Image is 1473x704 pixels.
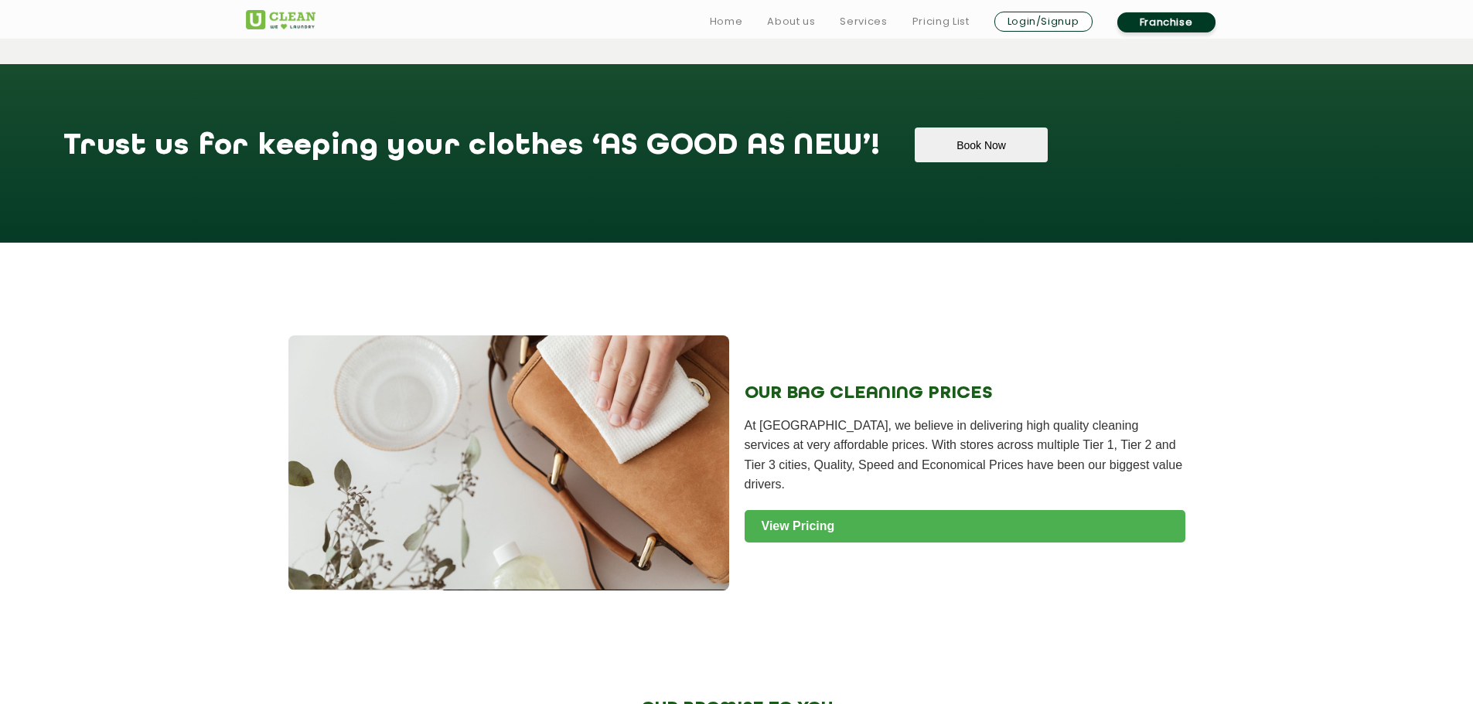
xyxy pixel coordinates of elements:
[767,12,815,31] a: About us
[912,12,970,31] a: Pricing List
[915,128,1047,162] button: Book Now
[840,12,887,31] a: Services
[1117,12,1216,32] a: Franchise
[745,416,1185,495] p: At [GEOGRAPHIC_DATA], we believe in delivering high quality cleaning services at very affordable ...
[745,383,1185,403] h2: OUR BAG CLEANING PRICES
[710,12,743,31] a: Home
[994,12,1093,32] a: Login/Signup
[745,510,1185,542] a: View Pricing
[63,128,880,179] h1: Trust us for keeping your clothes ‘AS GOOD AS NEW’!
[288,335,729,590] img: Bag Cleaning Service
[246,10,315,29] img: UClean Laundry and Dry Cleaning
